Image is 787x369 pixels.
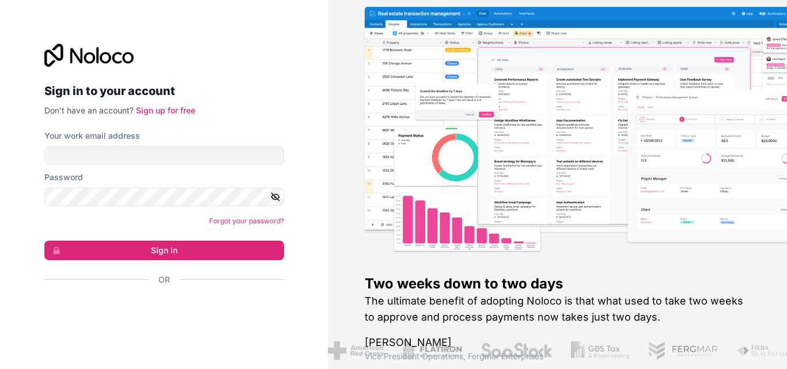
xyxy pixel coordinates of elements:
h1: Vice President Operations , Fergmar Enterprises [365,351,750,362]
h2: The ultimate benefit of adopting Noloco is that what used to take two weeks to approve and proces... [365,293,750,325]
img: /assets/american-red-cross-BAupjrZR.png [279,341,335,360]
input: Email address [44,146,284,165]
h2: Sign in to your account [44,81,284,101]
span: Or [158,274,170,286]
img: /assets/flatiron-C8eUkumj.png [353,341,413,360]
h1: [PERSON_NAME] [365,334,750,351]
h1: Two weeks down to two days [365,275,750,293]
button: Sign in [44,241,284,260]
input: Password [44,188,284,206]
a: Forgot your password? [209,216,284,225]
label: Password [44,172,83,183]
label: Your work email address [44,130,140,142]
a: Sign up for free [136,105,195,115]
iframe: Button na Mag-sign in gamit ang Google [39,298,281,324]
span: Don't have an account? [44,105,134,115]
